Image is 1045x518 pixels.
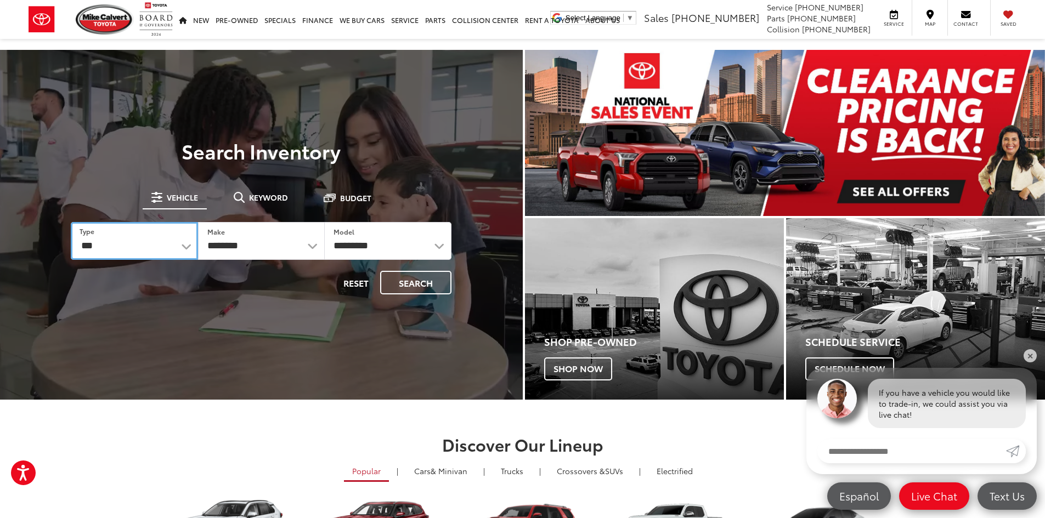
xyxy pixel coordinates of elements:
li: | [536,465,544,476]
h4: Shop Pre-Owned [544,337,784,348]
div: Toyota [525,218,784,400]
input: Enter your message [817,439,1006,463]
span: Schedule Now [805,357,894,380]
a: Schedule Service Schedule Now [786,218,1045,400]
span: [PHONE_NUMBER] [671,10,759,25]
span: Live Chat [906,489,963,503]
span: & Minivan [431,465,467,476]
span: Parts [767,13,785,24]
div: If you have a vehicle you would like to trade-in, we could assist you via live chat! [868,379,1026,428]
div: Toyota [786,218,1045,400]
a: Electrified [648,462,701,480]
a: Live Chat [899,482,969,510]
button: Search [380,271,451,294]
span: [PHONE_NUMBER] [787,13,856,24]
label: Model [334,227,354,236]
span: Budget [340,194,371,202]
a: Submit [1006,439,1026,463]
h4: Schedule Service [805,337,1045,348]
span: Saved [996,20,1020,27]
span: Español [834,489,884,503]
label: Type [80,226,94,236]
a: Trucks [493,462,532,480]
span: Service [882,20,906,27]
a: Cars [406,462,476,480]
li: | [481,465,488,476]
span: Crossovers & [557,465,605,476]
h3: Search Inventory [46,140,477,162]
li: | [636,465,643,476]
span: Sales [644,10,669,25]
span: ​ [623,14,624,22]
a: SUVs [549,462,631,480]
span: Collision [767,24,800,35]
h2: Discover Our Lineup [136,435,910,453]
span: Keyword [249,193,288,201]
button: Reset [334,271,378,294]
a: Shop Pre-Owned Shop Now [525,218,784,400]
span: Vehicle [167,193,198,201]
img: Mike Calvert Toyota [76,4,134,35]
a: Text Us [978,482,1037,510]
span: [PHONE_NUMBER] [795,2,863,13]
label: Make [207,227,225,236]
img: Agent profile photo [817,379,857,418]
span: ▼ [626,14,634,22]
span: [PHONE_NUMBER] [802,24,871,35]
span: Text Us [984,489,1030,503]
a: Popular [344,462,389,482]
span: Shop Now [544,357,612,380]
li: | [394,465,401,476]
span: Map [918,20,942,27]
span: Contact [953,20,978,27]
span: Service [767,2,793,13]
a: Español [827,482,891,510]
